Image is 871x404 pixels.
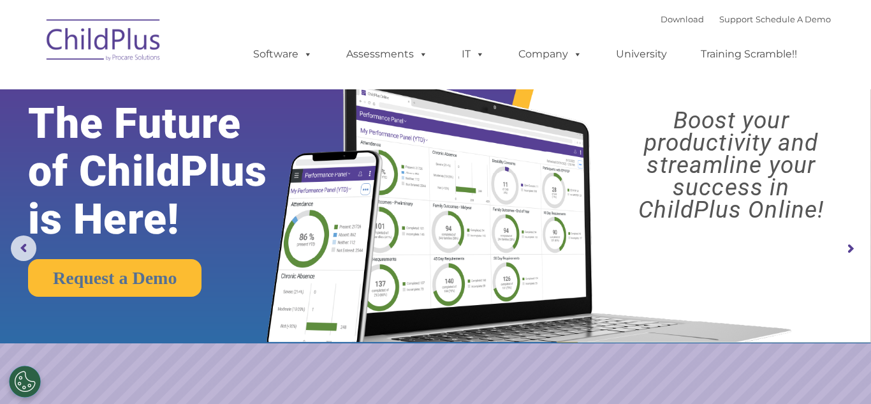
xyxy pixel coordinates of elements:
[756,14,831,24] a: Schedule A Demo
[603,41,680,67] a: University
[688,41,810,67] a: Training Scramble!!
[240,41,325,67] a: Software
[333,41,441,67] a: Assessments
[177,84,216,94] span: Last name
[661,14,831,24] font: |
[506,41,595,67] a: Company
[28,100,306,243] rs-layer: The Future of ChildPlus is Here!
[40,10,168,74] img: ChildPlus by Procare Solutions
[661,14,704,24] a: Download
[719,14,753,24] a: Support
[28,259,201,297] a: Request a Demo
[449,41,497,67] a: IT
[662,266,871,404] iframe: Chat Widget
[177,137,231,146] span: Phone number
[9,366,41,398] button: Cookies Settings
[602,109,860,221] rs-layer: Boost your productivity and streamline your success in ChildPlus Online!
